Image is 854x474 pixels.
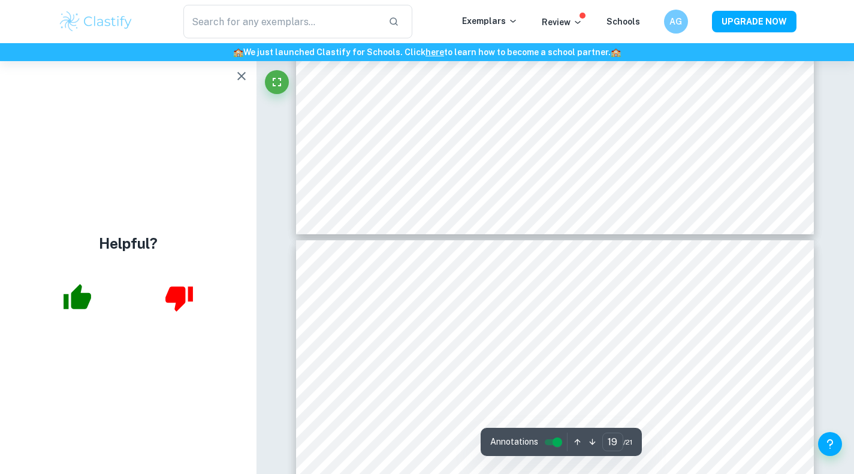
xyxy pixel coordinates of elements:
[490,436,538,448] span: Annotations
[2,46,852,59] h6: We just launched Clastify for Schools. Click to learn how to become a school partner.
[611,47,621,57] span: 🏫
[99,233,158,254] h4: Helpful?
[606,17,640,26] a: Schools
[233,47,243,57] span: 🏫
[265,70,289,94] button: Fullscreen
[58,10,134,34] img: Clastify logo
[183,5,379,38] input: Search for any exemplars...
[664,10,688,34] button: AG
[818,432,842,456] button: Help and Feedback
[542,16,583,29] p: Review
[426,47,444,57] a: here
[669,15,683,28] h6: AG
[462,14,518,28] p: Exemplars
[623,437,632,448] span: / 21
[712,11,796,32] button: UPGRADE NOW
